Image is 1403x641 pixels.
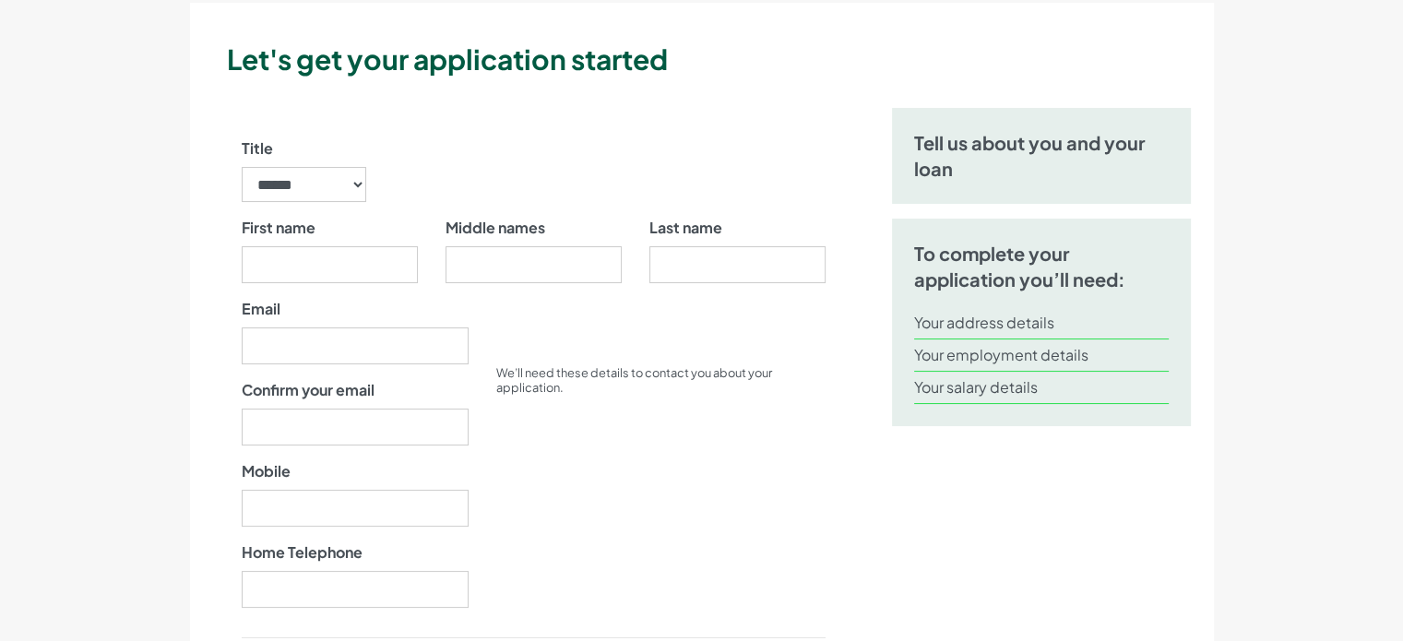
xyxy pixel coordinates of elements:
[496,365,772,395] small: We’ll need these details to contact you about your application.
[242,217,315,239] label: First name
[242,137,273,160] label: Title
[242,541,363,564] label: Home Telephone
[914,130,1170,182] h5: Tell us about you and your loan
[242,460,291,482] label: Mobile
[914,241,1170,292] h5: To complete your application you’ll need:
[446,217,545,239] label: Middle names
[242,379,375,401] label: Confirm your email
[227,40,1207,78] h3: Let's get your application started
[914,372,1170,404] li: Your salary details
[242,298,280,320] label: Email
[914,307,1170,339] li: Your address details
[914,339,1170,372] li: Your employment details
[649,217,722,239] label: Last name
